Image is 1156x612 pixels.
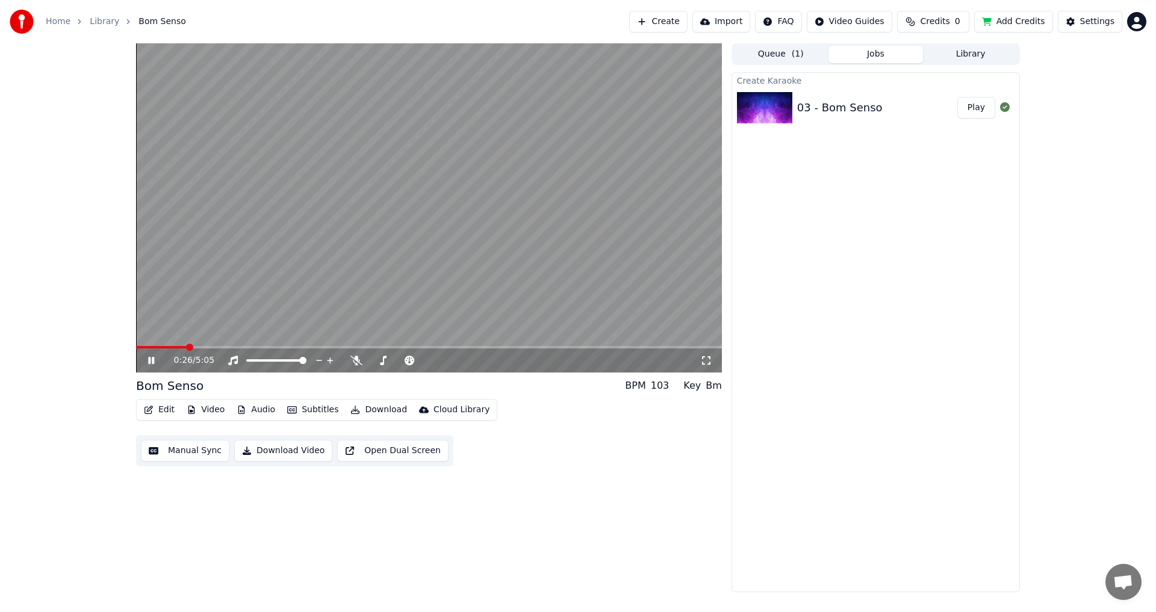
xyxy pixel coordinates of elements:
[797,99,883,116] div: 03 - Bom Senso
[625,379,645,393] div: BPM
[139,401,179,418] button: Edit
[234,440,332,462] button: Download Video
[90,16,119,28] a: Library
[755,11,801,32] button: FAQ
[923,46,1018,63] button: Library
[957,97,995,119] button: Play
[974,11,1053,32] button: Add Credits
[792,48,804,60] span: ( 1 )
[346,401,412,418] button: Download
[174,354,193,366] span: 0:26
[629,11,688,32] button: Create
[136,377,204,394] div: Bom Senso
[651,379,670,393] div: 103
[46,16,70,28] a: Home
[1058,11,1122,32] button: Settings
[1080,16,1114,28] div: Settings
[138,16,186,28] span: Bom Senso
[196,354,214,366] span: 5:05
[433,404,489,416] div: Cloud Library
[232,401,280,418] button: Audio
[10,10,34,34] img: youka
[182,401,229,418] button: Video
[282,401,343,418] button: Subtitles
[733,46,828,63] button: Queue
[683,379,701,393] div: Key
[732,73,1019,87] div: Create Karaoke
[337,440,449,462] button: Open Dual Screen
[692,11,750,32] button: Import
[46,16,186,28] nav: breadcrumb
[955,16,960,28] span: 0
[828,46,924,63] button: Jobs
[706,379,722,393] div: Bm
[897,11,969,32] button: Credits0
[920,16,949,28] span: Credits
[807,11,892,32] button: Video Guides
[141,440,229,462] button: Manual Sync
[1105,564,1142,600] div: Open chat
[174,354,203,366] div: /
